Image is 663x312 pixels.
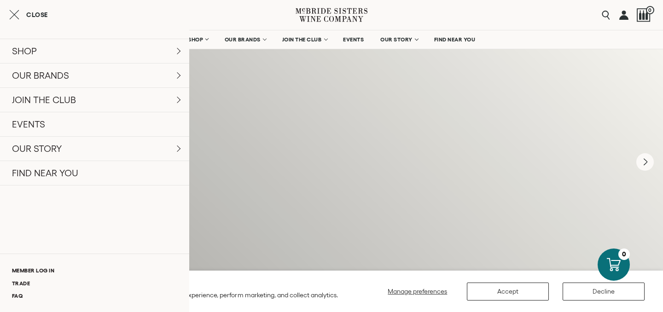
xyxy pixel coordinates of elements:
a: OUR BRANDS [219,30,272,49]
h6: [PERSON_NAME] sisters wine company [46,125,617,131]
span: EVENTS [343,36,364,43]
span: JOIN THE CLUB [282,36,322,43]
button: Accept [467,283,549,300]
a: EVENTS [337,30,370,49]
button: Next [636,153,654,171]
span: Manage preferences [388,288,447,295]
a: JOIN THE CLUB [276,30,333,49]
span: FIND NEAR YOU [434,36,476,43]
span: OUR BRANDS [225,36,261,43]
div: 0 [618,248,630,260]
a: OUR STORY [374,30,424,49]
span: Close [26,12,48,18]
a: SHOP [182,30,214,49]
span: 0 [646,6,654,14]
span: SHOP [188,36,204,43]
span: OUR STORY [380,36,413,43]
a: FIND NEAR YOU [428,30,482,49]
button: Close cart [9,9,48,20]
button: Decline [563,283,645,300]
button: Manage preferences [382,283,453,300]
